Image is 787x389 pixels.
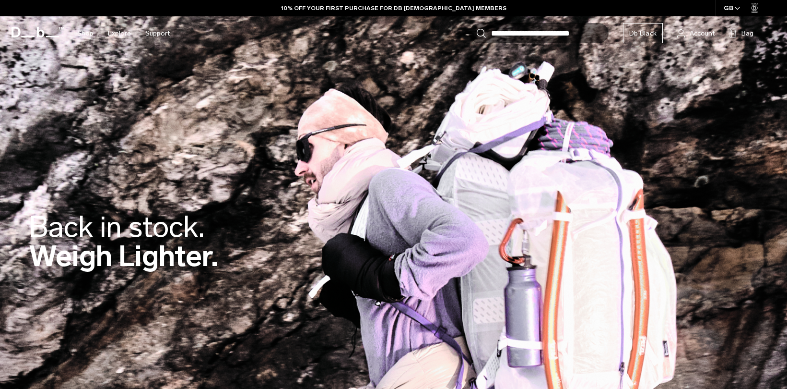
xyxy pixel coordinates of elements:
span: Back in stock. [29,209,204,244]
button: Bag [729,27,753,39]
h2: Weigh Lighter. [29,212,218,271]
a: Support [145,16,170,50]
a: Shop [77,16,94,50]
a: Explore [108,16,131,50]
span: Bag [741,28,753,38]
nav: Main Navigation [70,16,177,50]
a: Db Black [623,23,663,43]
a: 10% OFF YOUR FIRST PURCHASE FOR DB [DEMOGRAPHIC_DATA] MEMBERS [281,4,506,12]
span: Account [690,28,715,38]
a: Account [677,27,715,39]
